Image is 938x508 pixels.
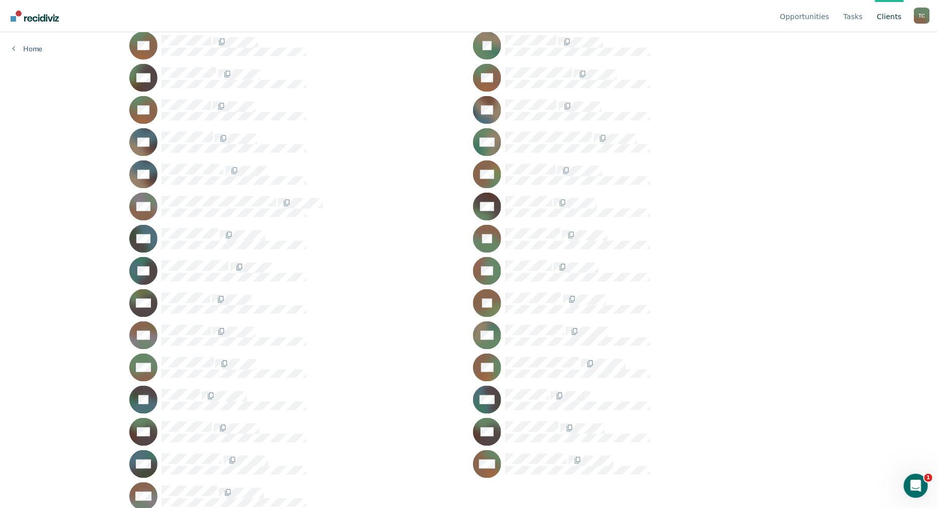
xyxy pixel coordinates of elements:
[904,474,928,498] iframe: Intercom live chat
[914,8,930,24] button: Profile dropdown button
[914,8,930,24] div: T C
[12,44,42,53] a: Home
[11,11,59,22] img: Recidiviz
[924,474,932,482] span: 1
